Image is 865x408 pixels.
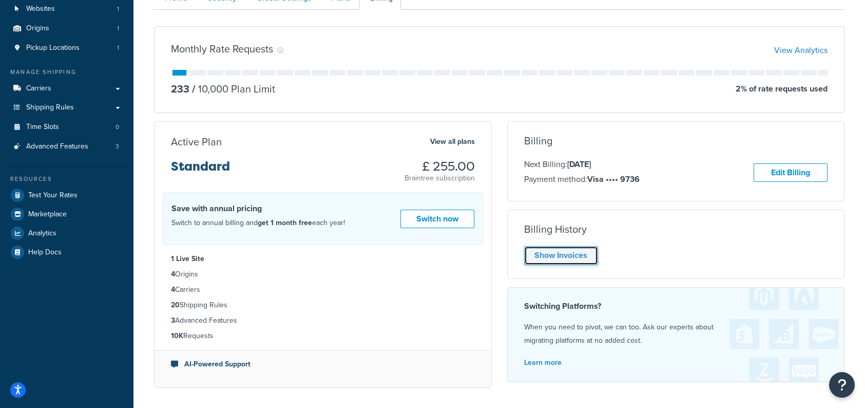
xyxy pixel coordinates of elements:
a: Learn more [524,357,562,368]
li: AI-Powered Support [171,359,475,370]
strong: 10K [171,330,183,341]
span: 1 [117,24,119,33]
span: Analytics [28,229,56,238]
span: / [192,81,196,97]
h3: Standard [171,160,230,181]
strong: Visa •••• 9736 [587,173,640,185]
li: Origins [171,269,475,280]
span: Time Slots [26,123,59,132]
span: Shipping Rules [26,103,74,112]
button: Open Resource Center [829,372,855,398]
p: 2 % of rate requests used [736,82,828,96]
a: View Analytics [774,44,828,56]
span: Advanced Features [26,142,88,151]
li: Carriers [171,284,475,295]
a: Time Slots 0 [8,118,126,137]
span: Marketplace [28,210,67,219]
a: Analytics [8,224,126,243]
span: 3 [116,142,119,151]
a: Switch now [400,210,474,229]
span: Help Docs [28,248,62,257]
a: Carriers [8,79,126,98]
strong: 4 [171,269,175,280]
h3: Active Plan [171,136,222,147]
span: 1 [117,44,119,52]
span: Websites [26,5,55,13]
a: Pickup Locations 1 [8,39,126,58]
li: Pickup Locations [8,39,126,58]
p: Switch to annual billing and each year! [171,216,345,230]
p: Payment method: [524,173,640,186]
li: Shipping Rules [171,300,475,311]
div: Manage Shipping [8,68,126,77]
a: Advanced Features 3 [8,137,126,156]
strong: [DATE] [567,158,591,170]
strong: get 1 month free [258,217,312,228]
li: Advanced Features [171,315,475,326]
a: Test Your Rates [8,186,126,205]
a: Marketplace [8,205,126,224]
li: Time Slots [8,118,126,137]
a: Help Docs [8,243,126,262]
p: 10,000 Plan Limit [189,82,275,96]
h3: Billing History [524,224,587,235]
p: When you need to pivot, we can too. Ask our experts about migrating platforms at no added cost. [524,321,828,347]
li: Advanced Features [8,137,126,156]
strong: 4 [171,284,175,295]
p: 233 [171,82,189,96]
span: Pickup Locations [26,44,80,52]
h4: Save with annual pricing [171,202,345,215]
strong: 1 Live Site [171,253,204,264]
span: Origins [26,24,49,33]
span: 1 [117,5,119,13]
span: Carriers [26,84,51,93]
h4: Switching Platforms? [524,300,828,312]
p: Braintree subscription [405,173,475,183]
a: Show Invoices [524,246,598,265]
h3: Billing [524,135,552,146]
a: Shipping Rules [8,98,126,117]
h3: £ 255.00 [405,160,475,173]
li: Origins [8,19,126,38]
a: Edit Billing [754,163,828,182]
a: Origins 1 [8,19,126,38]
h3: Monthly Rate Requests [171,43,273,54]
div: Resources [8,175,126,183]
span: Test Your Rates [28,191,78,200]
strong: 3 [171,315,175,326]
li: Requests [171,330,475,342]
span: 0 [116,123,119,132]
a: View all plans [430,135,475,149]
strong: 20 [171,300,180,310]
p: Next Billing: [524,158,640,171]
